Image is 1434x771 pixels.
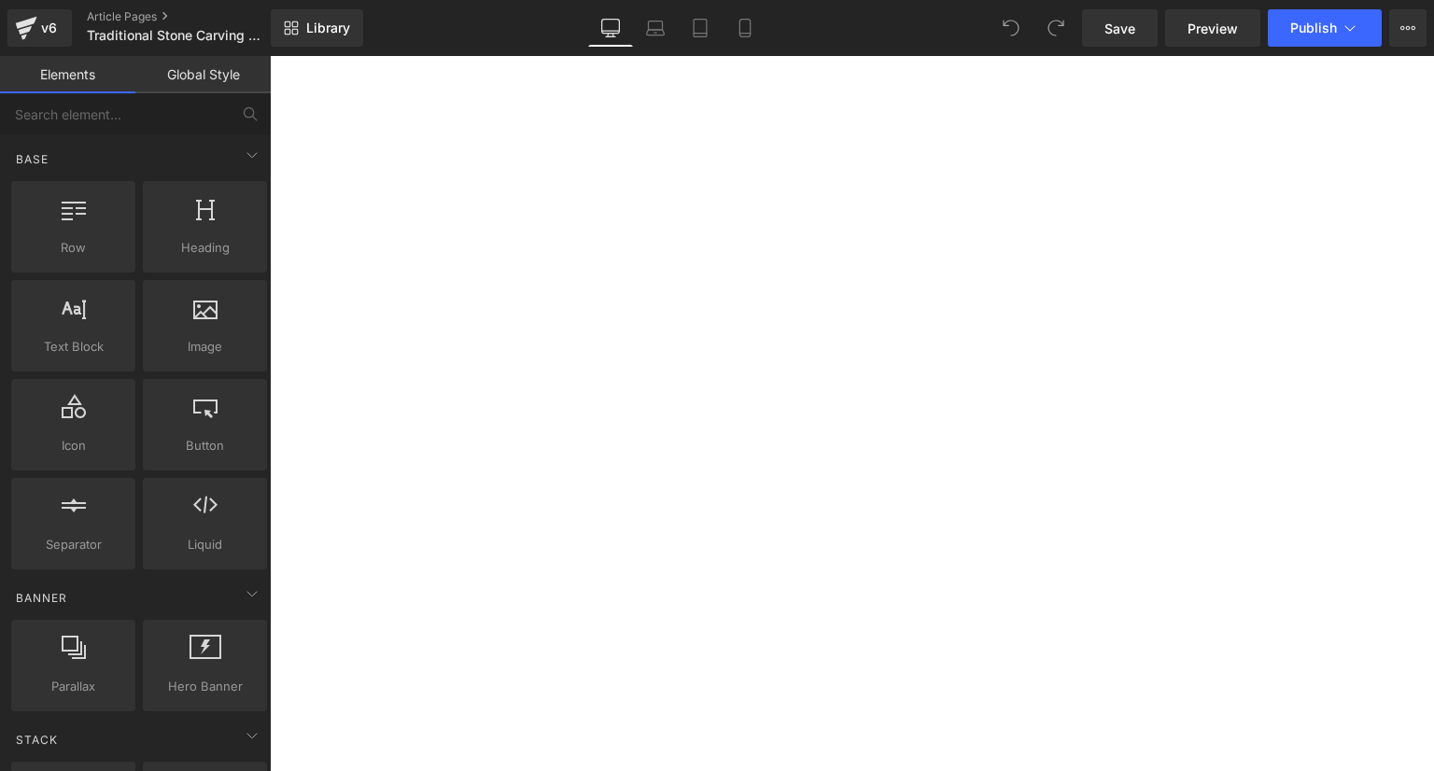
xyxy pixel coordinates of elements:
[1037,9,1075,47] button: Redo
[17,677,130,696] span: Parallax
[1290,21,1337,35] span: Publish
[306,20,350,36] span: Library
[7,9,72,47] a: v6
[148,337,261,357] span: Image
[135,56,271,93] a: Global Style
[148,535,261,554] span: Liquid
[17,238,130,258] span: Row
[148,436,261,456] span: Button
[17,436,130,456] span: Icon
[87,28,266,43] span: Traditional Stone Carving vs. Diode, CO₂, and Fiber Lasers
[992,9,1030,47] button: Undo
[14,150,50,168] span: Base
[678,9,723,47] a: Tablet
[148,238,261,258] span: Heading
[14,589,69,607] span: Banner
[1188,19,1238,38] span: Preview
[723,9,767,47] a: Mobile
[1165,9,1260,47] a: Preview
[1389,9,1427,47] button: More
[37,16,61,40] div: v6
[1268,9,1382,47] button: Publish
[271,9,363,47] a: New Library
[17,535,130,554] span: Separator
[14,731,60,749] span: Stack
[148,677,261,696] span: Hero Banner
[1104,19,1135,38] span: Save
[87,9,302,24] a: Article Pages
[633,9,678,47] a: Laptop
[17,337,130,357] span: Text Block
[588,9,633,47] a: Desktop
